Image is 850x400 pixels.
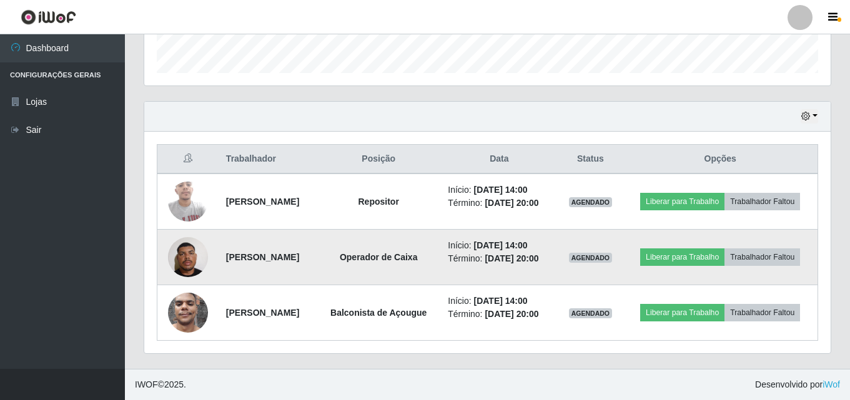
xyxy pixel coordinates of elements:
th: Data [440,145,558,174]
time: [DATE] 20:00 [485,253,538,263]
img: 1733483983124.jpeg [168,286,208,339]
span: IWOF [135,379,158,389]
time: [DATE] 14:00 [474,240,528,250]
strong: [PERSON_NAME] [226,308,299,318]
strong: Operador de Caixa [340,252,418,262]
li: Início: [448,183,550,197]
time: [DATE] 14:00 [474,296,528,306]
button: Liberar para Trabalho [640,193,724,210]
strong: [PERSON_NAME] [226,252,299,262]
th: Opções [623,145,818,174]
time: [DATE] 14:00 [474,185,528,195]
li: Início: [448,239,550,252]
img: CoreUI Logo [21,9,76,25]
span: AGENDADO [569,197,613,207]
img: 1741743708537.jpeg [168,175,208,228]
li: Término: [448,197,550,210]
time: [DATE] 20:00 [485,309,538,319]
button: Trabalhador Faltou [724,193,800,210]
span: Desenvolvido por [755,378,840,391]
button: Trabalhador Faltou [724,304,800,321]
img: 1744328731304.jpeg [168,230,208,283]
time: [DATE] 20:00 [485,198,538,208]
li: Início: [448,295,550,308]
span: AGENDADO [569,308,613,318]
th: Status [558,145,623,174]
strong: Repositor [358,197,399,207]
strong: Balconista de Açougue [330,308,427,318]
li: Término: [448,308,550,321]
strong: [PERSON_NAME] [226,197,299,207]
li: Término: [448,252,550,265]
span: AGENDADO [569,253,613,263]
a: iWof [823,379,840,389]
button: Trabalhador Faltou [724,248,800,266]
th: Posição [317,145,440,174]
span: © 2025 . [135,378,186,391]
button: Liberar para Trabalho [640,248,724,266]
button: Liberar para Trabalho [640,304,724,321]
th: Trabalhador [219,145,317,174]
